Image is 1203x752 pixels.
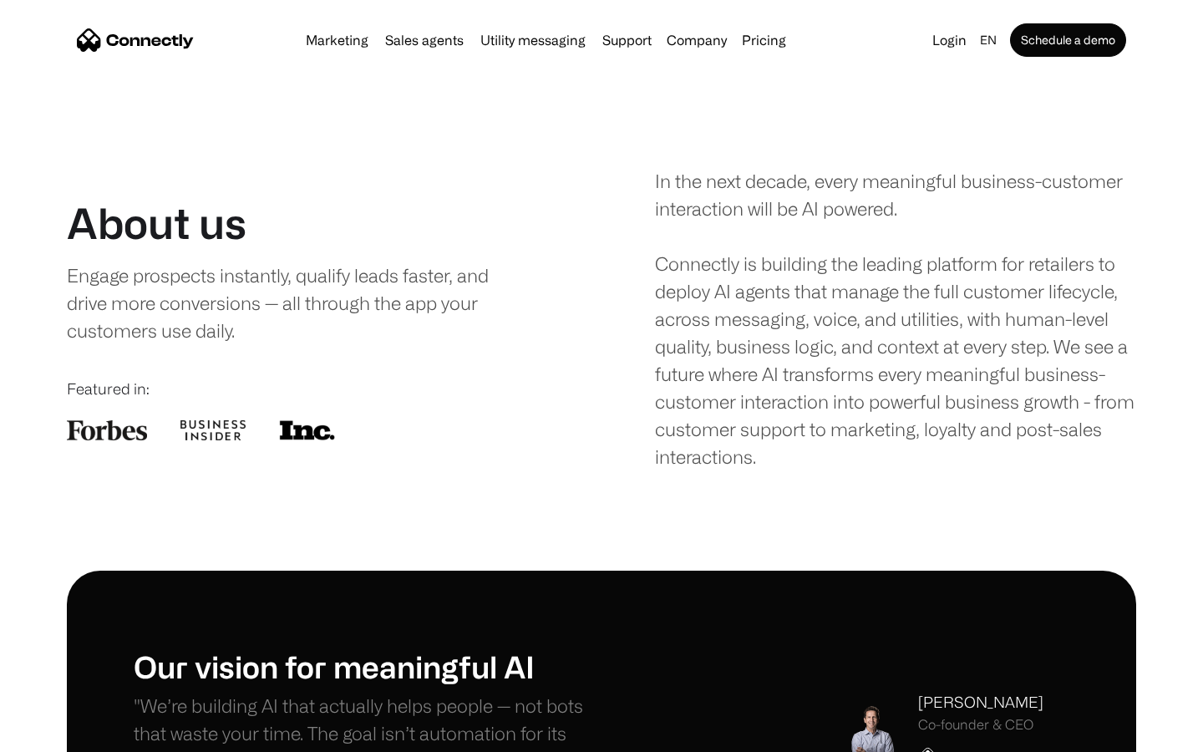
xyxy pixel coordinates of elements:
a: Login [926,28,973,52]
div: In the next decade, every meaningful business-customer interaction will be AI powered. Connectly ... [655,167,1136,470]
a: Marketing [299,33,375,47]
div: Co-founder & CEO [918,717,1043,733]
div: en [980,28,997,52]
div: Company [667,28,727,52]
div: [PERSON_NAME] [918,691,1043,714]
h1: About us [67,198,246,248]
ul: Language list [33,723,100,746]
a: Pricing [735,33,793,47]
a: Support [596,33,658,47]
aside: Language selected: English [17,721,100,746]
div: Featured in: [67,378,548,400]
div: Engage prospects instantly, qualify leads faster, and drive more conversions — all through the ap... [67,262,524,344]
a: Sales agents [378,33,470,47]
h1: Our vision for meaningful AI [134,648,601,684]
a: Utility messaging [474,33,592,47]
a: Schedule a demo [1010,23,1126,57]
